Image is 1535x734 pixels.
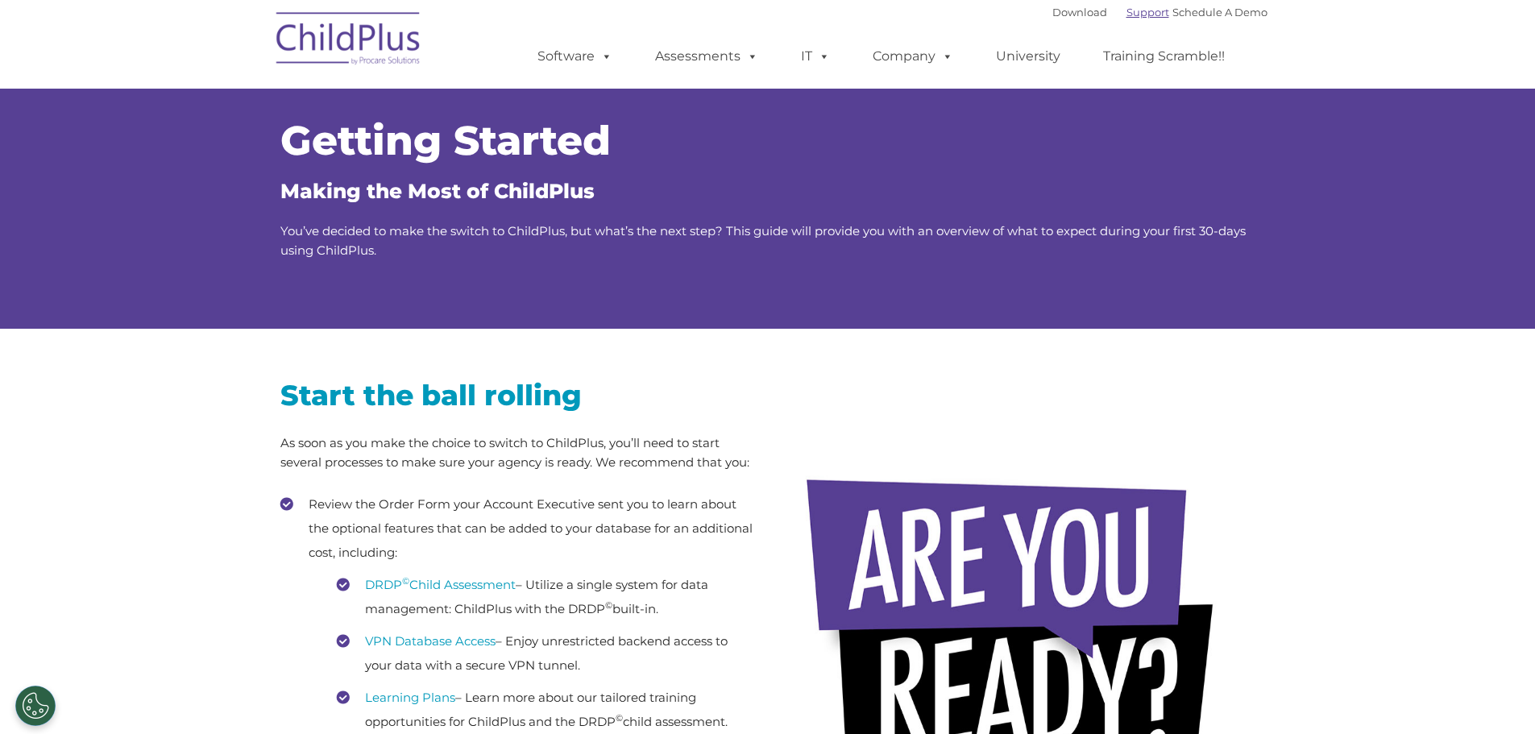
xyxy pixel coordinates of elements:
[980,40,1077,73] a: University
[521,40,629,73] a: Software
[639,40,774,73] a: Assessments
[280,433,756,472] p: As soon as you make the choice to switch to ChildPlus, you’ll need to start several processes to ...
[280,223,1246,258] span: You’ve decided to make the switch to ChildPlus, but what’s the next step? This guide will provide...
[402,575,409,587] sup: ©
[616,712,623,724] sup: ©
[268,1,429,81] img: ChildPlus by Procare Solutions
[365,633,496,649] a: VPN Database Access
[337,573,756,621] li: – Utilize a single system for data management: ChildPlus with the DRDP built-in.
[1272,560,1535,734] iframe: Chat Widget
[1172,6,1267,19] a: Schedule A Demo
[365,690,455,705] a: Learning Plans
[785,40,846,73] a: IT
[280,377,756,413] h2: Start the ball rolling
[365,577,516,592] a: DRDP©Child Assessment
[337,629,756,678] li: – Enjoy unrestricted backend access to your data with a secure VPN tunnel.
[605,599,612,611] sup: ©
[280,179,595,203] span: Making the Most of ChildPlus
[1052,6,1267,19] font: |
[1087,40,1241,73] a: Training Scramble!!
[1052,6,1107,19] a: Download
[857,40,969,73] a: Company
[280,116,611,165] span: Getting Started
[1126,6,1169,19] a: Support
[15,686,56,726] button: Cookies Settings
